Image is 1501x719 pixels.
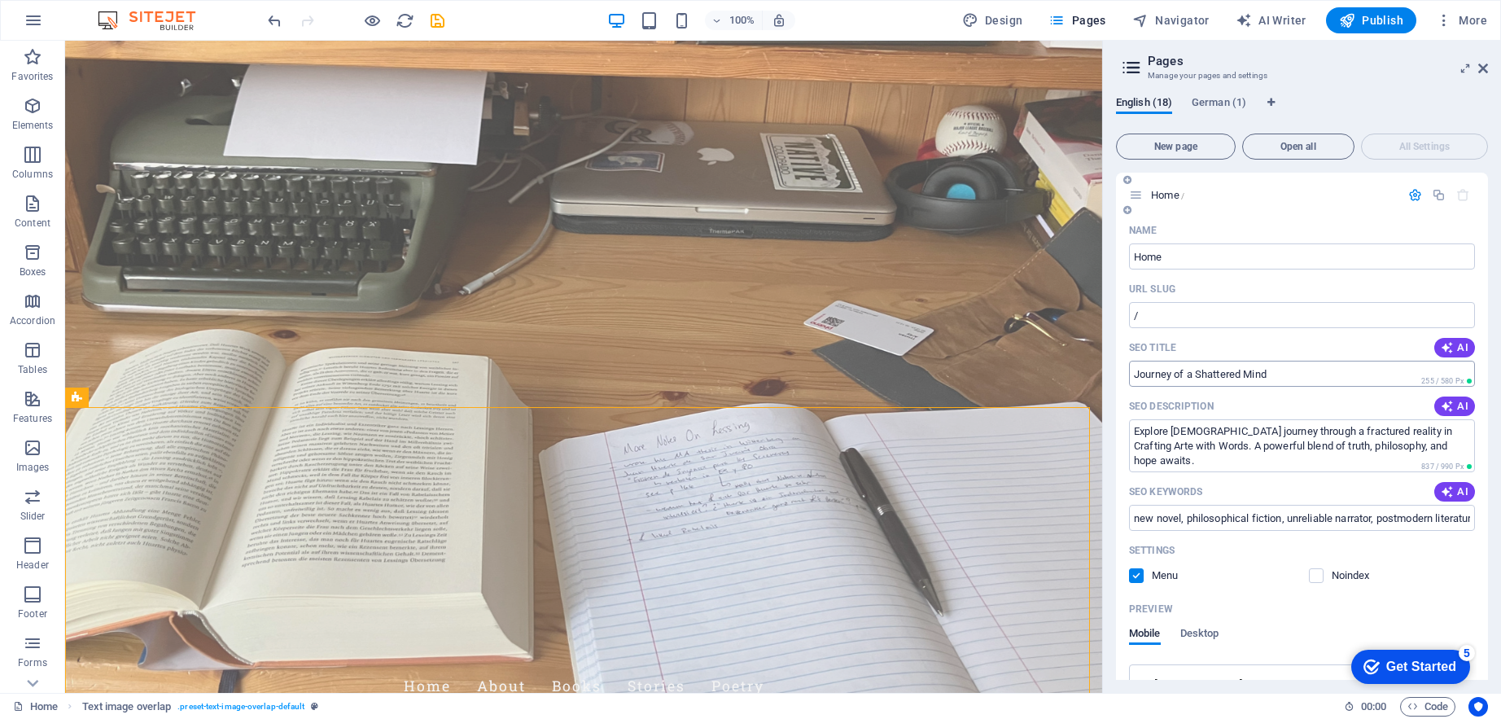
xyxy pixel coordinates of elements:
[1181,191,1184,200] span: /
[1129,624,1161,647] span: Mobile
[1129,419,1475,472] textarea: The text in search results and social media The text in search results and social media The text ...
[1129,603,1173,616] p: Preview of your page in search results
[956,7,1030,33] button: Design
[1129,361,1475,387] input: The page title in search results and browser tabs The page title in search results and browser ta...
[395,11,414,30] button: reload
[1441,485,1468,498] span: AI
[12,119,54,132] p: Elements
[705,11,763,30] button: 100%
[1146,190,1400,200] div: Home/
[1361,697,1386,717] span: 00 00
[1116,93,1172,116] span: English (18)
[1436,12,1487,28] span: More
[16,461,50,474] p: Images
[265,11,284,30] button: undo
[1116,134,1236,160] button: New page
[1418,375,1475,387] span: Calculated pixel length in search results
[1407,697,1448,717] span: Code
[1129,341,1176,354] label: The page title in search results and browser tabs
[20,265,46,278] p: Boxes
[1441,341,1468,354] span: AI
[265,11,284,30] i: Undo: Change pages (Ctrl+Z)
[1236,12,1306,28] span: AI Writer
[1116,96,1488,127] div: Language Tabs
[1129,224,1157,237] p: Name
[1408,188,1422,202] div: Settings
[120,3,137,20] div: 5
[94,11,216,30] img: Editor Logo
[1441,400,1468,413] span: AI
[1400,697,1455,717] button: Code
[1432,188,1446,202] div: Duplicate
[177,697,304,717] span: . preset-text-image-overlap-default
[1339,12,1403,28] span: Publish
[1229,7,1313,33] button: AI Writer
[18,607,47,620] p: Footer
[962,12,1023,28] span: Design
[13,8,132,42] div: Get Started 5 items remaining, 0% complete
[1429,7,1494,33] button: More
[1468,697,1488,717] button: Usercentrics
[1048,12,1105,28] span: Pages
[1129,400,1214,413] p: SEO Description
[15,217,50,230] p: Content
[1434,482,1475,502] button: AI
[1148,68,1455,83] h3: Manage your pages and settings
[82,697,319,717] nav: breadcrumb
[1421,377,1464,385] span: 255 / 580 Px
[1129,283,1175,296] p: URL SLUG
[1129,485,1202,498] p: SEO Keywords
[1242,134,1354,160] button: Open all
[1129,544,1175,557] p: Settings
[1180,624,1219,647] span: Desktop
[1129,341,1176,354] p: SEO Title
[1154,676,1243,692] span: [DOMAIN_NAME]
[1434,338,1475,357] button: AI
[1192,93,1246,116] span: German (1)
[729,11,755,30] h6: 100%
[12,168,53,181] p: Columns
[11,70,53,83] p: Favorites
[772,13,786,28] i: On resize automatically adjust zoom level to fit chosen device.
[427,11,447,30] button: save
[1129,283,1175,296] label: Last part of the URL for this page
[13,412,52,425] p: Features
[1132,12,1210,28] span: Navigator
[1129,627,1219,658] div: Preview
[1126,7,1216,33] button: Navigator
[311,702,318,711] i: This element is a customizable preset
[13,697,58,717] a: Click to cancel selection. Double-click to open Pages
[10,314,55,327] p: Accordion
[1456,188,1470,202] div: The startpage cannot be deleted
[1152,568,1205,583] p: Define if you want this page to be shown in auto-generated navigation.
[16,559,49,572] p: Header
[1434,397,1475,416] button: AI
[1421,463,1464,471] span: 837 / 990 Px
[428,11,447,30] i: Save (Ctrl+S)
[1042,7,1112,33] button: Pages
[1129,302,1475,328] input: Last part of the URL for this page Last part of the URL for this page Last part of the URL for th...
[1372,700,1375,712] span: :
[1332,568,1385,583] p: Instruct search engines to exclude this page from search results.
[20,510,46,523] p: Slider
[1326,7,1416,33] button: Publish
[362,11,382,30] button: Click here to leave preview mode and continue editing
[1129,400,1214,413] label: The text in search results and social media
[956,7,1030,33] div: Design (Ctrl+Alt+Y)
[396,11,414,30] i: Reload page
[1418,461,1475,472] span: Calculated pixel length in search results
[18,656,47,669] p: Forms
[48,18,118,33] div: Get Started
[1148,54,1488,68] h2: Pages
[1344,697,1387,717] h6: Session time
[1249,142,1347,151] span: Open all
[18,363,47,376] p: Tables
[1151,189,1184,201] span: Click to open page
[82,697,172,717] span: Click to select. Double-click to edit
[1123,142,1228,151] span: New page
